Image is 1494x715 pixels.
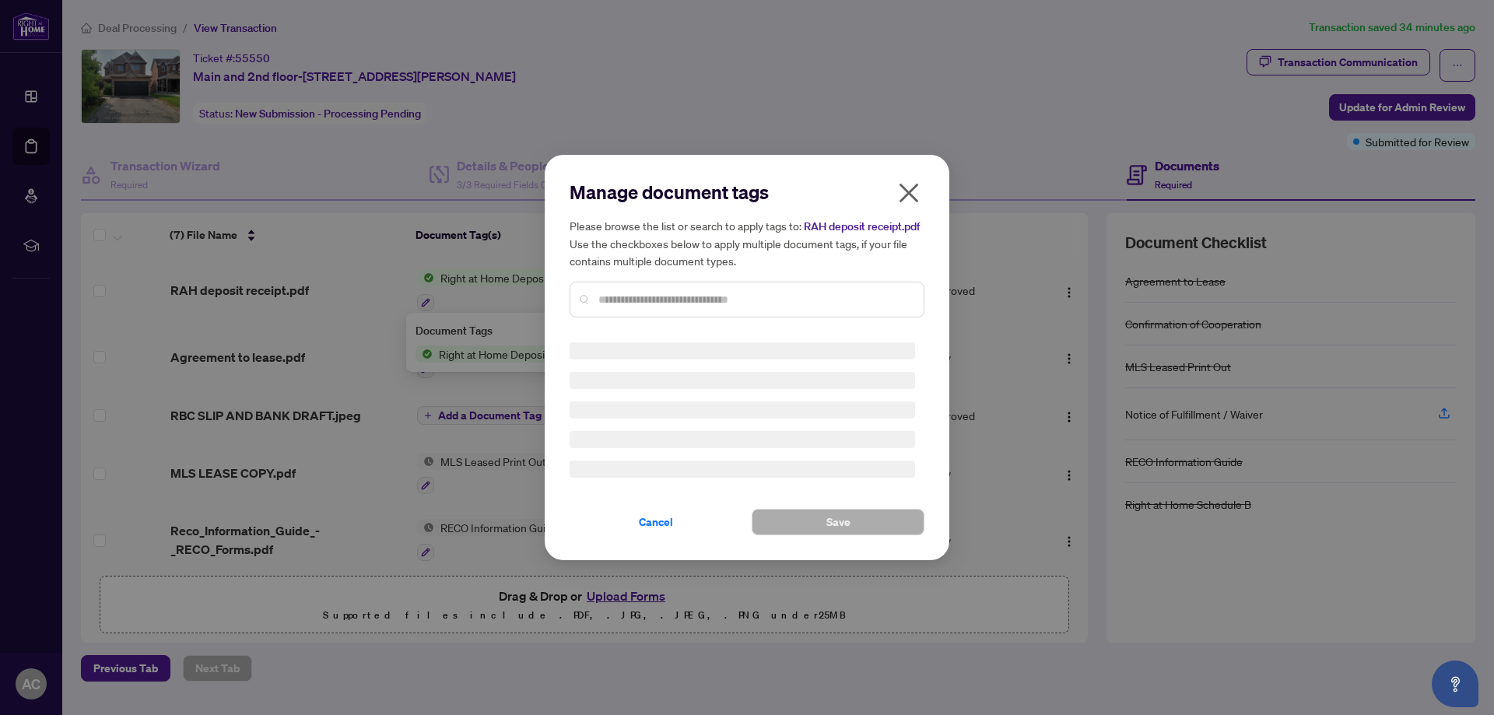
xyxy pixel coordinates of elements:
span: RAH deposit receipt.pdf [804,219,920,233]
h2: Manage document tags [570,180,924,205]
button: Cancel [570,509,742,535]
button: Save [752,509,924,535]
h5: Please browse the list or search to apply tags to: Use the checkboxes below to apply multiple doc... [570,217,924,269]
button: Open asap [1432,661,1478,707]
span: close [896,181,921,205]
span: Cancel [639,510,673,534]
